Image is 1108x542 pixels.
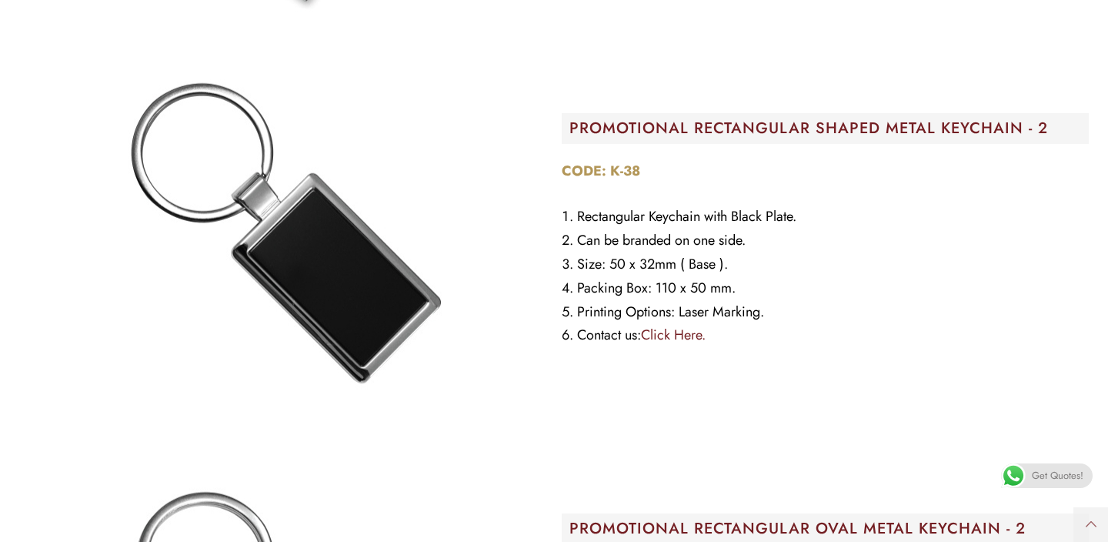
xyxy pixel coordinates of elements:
[1032,463,1083,488] span: Get Quotes!
[569,521,1089,537] h2: PROMOTIONAL RECTANGULAR OVAL METAL KEYCHAIN​ - 2
[562,229,1089,253] li: Can be branded on one side.
[562,323,1089,347] li: Contact us:
[569,121,1089,136] h2: PROMOTIONAL RECTANGULAR SHAPED METAL KEYCHAIN​ - 2
[655,254,724,274] span: mm ( Base )
[562,253,1089,276] li: Size: 50 x 32 .
[562,300,1089,324] li: Printing Options: Laser Marking.
[641,325,706,345] a: Click Here.
[562,276,1089,300] li: Packing Box: 110 x 50 mm.
[577,206,796,226] span: Rectangular Keychain with Black Plate.
[562,161,640,181] strong: CODE: K-38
